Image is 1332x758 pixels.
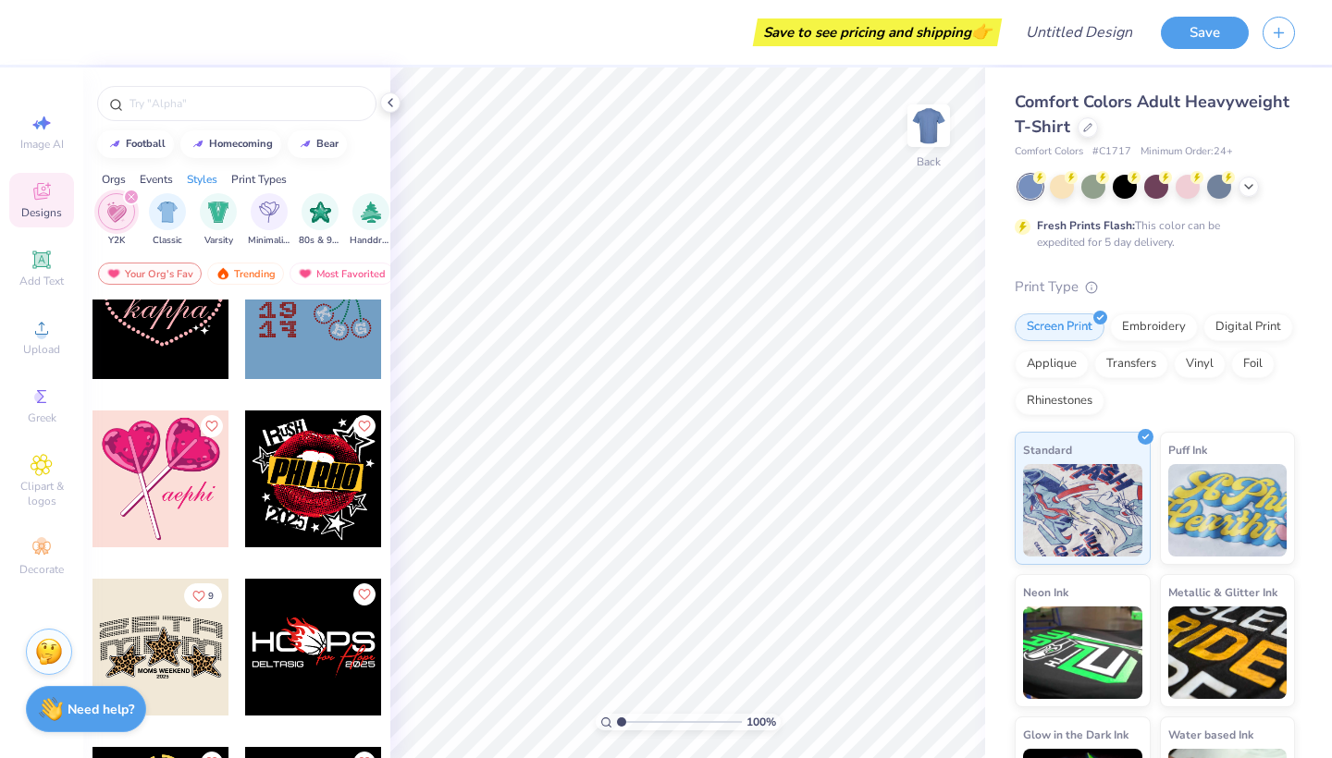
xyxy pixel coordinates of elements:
div: filter for Y2K [98,193,135,248]
div: Back [917,153,941,170]
div: filter for Classic [149,193,186,248]
button: Like [353,415,376,437]
div: football [126,139,166,149]
img: Classic Image [157,202,179,223]
div: Print Type [1015,276,1295,298]
div: filter for Minimalist [248,193,290,248]
div: Most Favorited [290,263,394,285]
strong: Need help? [68,701,134,718]
div: Foil [1231,350,1275,378]
img: Standard [1023,464,1142,556]
div: Transfers [1094,350,1168,378]
img: most_fav.gif [298,267,313,280]
div: Applique [1015,350,1089,378]
img: most_fav.gif [106,267,121,280]
img: trend_line.gif [191,139,205,150]
span: Classic [153,234,182,248]
div: Orgs [102,171,126,188]
span: Comfort Colors Adult Heavyweight T-Shirt [1015,91,1289,138]
span: Glow in the Dark Ink [1023,725,1128,744]
span: Image AI [20,137,64,152]
img: trending.gif [216,267,230,280]
span: 80s & 90s [299,234,341,248]
img: Minimalist Image [259,202,279,223]
img: Varsity Image [208,202,229,223]
span: 100 % [746,714,776,730]
span: # C1717 [1092,144,1131,160]
div: filter for Varsity [200,193,237,248]
span: 9 [208,592,214,601]
span: Upload [23,342,60,357]
span: Decorate [19,562,64,577]
div: Styles [187,171,217,188]
button: football [97,130,174,158]
div: Vinyl [1174,350,1226,378]
span: Puff Ink [1168,440,1207,459]
span: Neon Ink [1023,582,1068,602]
button: filter button [98,193,135,248]
span: Minimalist [248,234,290,248]
button: bear [288,130,347,158]
span: Y2K [108,234,125,248]
div: Events [140,171,173,188]
span: Add Text [19,274,64,288]
button: Like [184,583,222,608]
img: Puff Ink [1168,464,1288,556]
span: Water based Ink [1168,725,1253,744]
span: Varsity [204,234,233,248]
span: Clipart & logos [9,479,74,508]
button: Like [201,415,223,437]
input: Try "Alpha" [128,94,364,113]
strong: Fresh Prints Flash: [1037,218,1135,233]
img: 80s & 90s Image [310,202,331,223]
img: Y2K Image [106,202,127,223]
span: 👉 [971,20,992,43]
div: filter for 80s & 90s [299,193,341,248]
div: Your Org's Fav [98,263,202,285]
button: homecoming [180,130,281,158]
div: This color can be expedited for 5 day delivery. [1037,217,1264,251]
img: trend_line.gif [298,139,313,150]
span: Metallic & Glitter Ink [1168,582,1277,602]
img: trend_line.gif [107,139,122,150]
div: Trending [207,263,284,285]
div: Rhinestones [1015,387,1104,415]
span: Standard [1023,440,1072,459]
button: Like [353,583,376,605]
button: filter button [299,193,341,248]
input: Untitled Design [1011,14,1147,51]
span: Handdrawn [350,234,392,248]
div: Print Types [231,171,287,188]
img: Metallic & Glitter Ink [1168,606,1288,699]
button: filter button [149,193,186,248]
div: Digital Print [1203,313,1293,341]
button: filter button [248,193,290,248]
img: Handdrawn Image [361,202,381,223]
button: filter button [350,193,392,248]
div: Embroidery [1110,313,1198,341]
button: filter button [200,193,237,248]
div: filter for Handdrawn [350,193,392,248]
img: Neon Ink [1023,606,1142,699]
div: bear [316,139,339,149]
span: Comfort Colors [1015,144,1083,160]
div: Screen Print [1015,313,1104,341]
span: Greek [28,410,56,425]
img: Back [910,107,947,144]
div: homecoming [209,139,273,149]
span: Minimum Order: 24 + [1141,144,1233,160]
span: Designs [21,205,62,220]
div: Save to see pricing and shipping [758,18,997,46]
button: Save [1161,17,1249,49]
